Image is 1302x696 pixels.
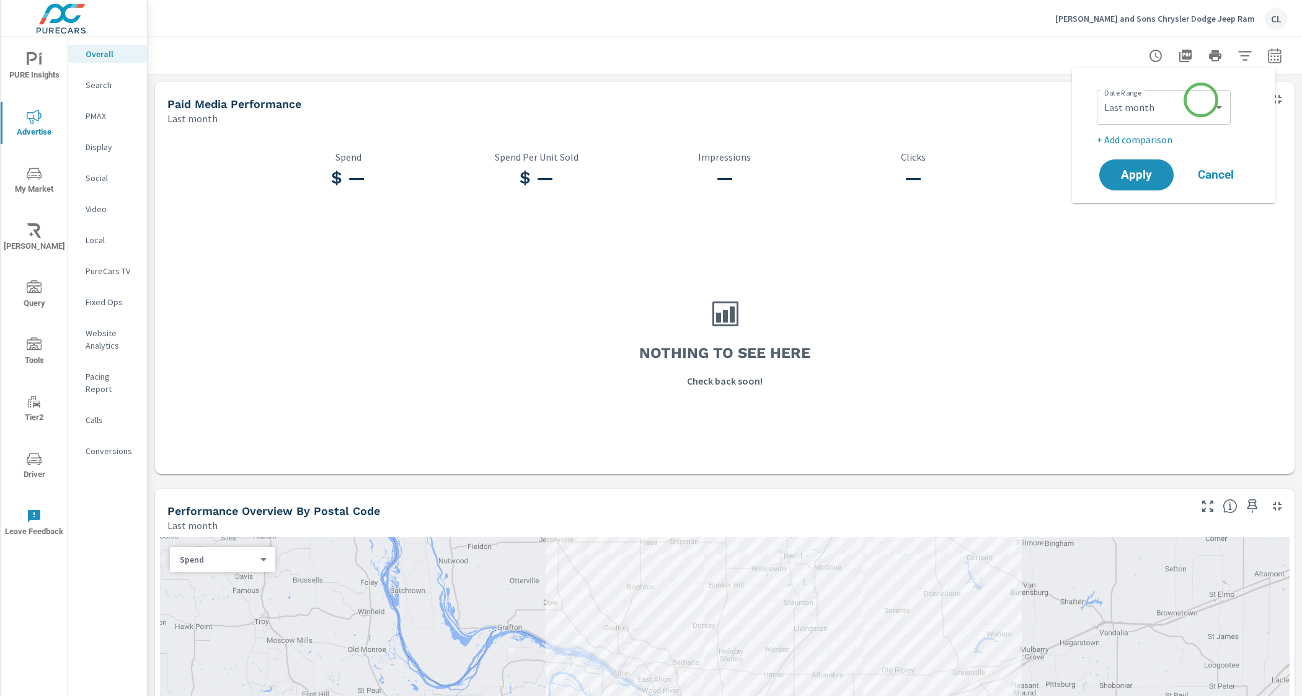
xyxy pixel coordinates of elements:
h5: Paid Media Performance [167,97,301,110]
div: PMAX [68,107,147,125]
div: Social [68,169,147,187]
div: Fixed Ops [68,293,147,311]
span: Cancel [1191,169,1241,181]
h3: $ — [443,167,631,189]
div: Spend [170,554,265,566]
p: + Add comparison [1097,132,1255,147]
h3: — % [1007,167,1196,189]
h3: Nothing to see here [639,342,810,364]
p: Search [86,79,137,91]
span: Advertise [4,109,64,140]
p: Spend [254,151,443,163]
p: Fixed Ops [86,296,137,308]
span: Apply [1112,169,1161,181]
h3: — [819,167,1007,189]
div: Website Analytics [68,324,147,355]
p: Spend [180,554,255,565]
p: Clicks [819,151,1007,163]
div: Conversions [68,442,147,460]
div: Pacing Report [68,367,147,398]
p: Display [86,141,137,153]
span: Leave Feedback [4,509,64,539]
p: CTR [1007,151,1196,163]
div: PureCars TV [68,262,147,280]
div: CL [1265,7,1287,30]
h3: $ — [254,167,443,189]
p: Conversions [86,445,137,457]
p: Last month [167,111,218,126]
p: [PERSON_NAME] and Sons Chrysler Dodge Jeep Ram [1055,13,1255,24]
div: Video [68,200,147,218]
span: My Market [4,166,64,197]
div: Overall [68,45,147,63]
div: Local [68,231,147,249]
p: Check back soon! [687,373,763,388]
p: Pacing Report [86,370,137,395]
button: Apply [1099,159,1174,190]
span: PURE Insights [4,52,64,83]
span: Tools [4,337,64,368]
span: [PERSON_NAME] [4,223,64,254]
button: Select Date Range [1262,43,1287,68]
div: Search [68,76,147,94]
button: "Export Report to PDF" [1173,43,1198,68]
button: Minimize Widget [1267,496,1287,516]
p: Overall [86,48,137,60]
p: PureCars TV [86,265,137,277]
p: Calls [86,414,137,426]
span: Save this to your personalized report [1242,496,1262,516]
p: Spend Per Unit Sold [443,151,631,163]
p: Last month [167,518,218,533]
span: Driver [4,452,64,482]
span: Tier2 [4,395,64,425]
div: nav menu [1,37,68,551]
h3: — [631,167,819,189]
p: PMAX [86,110,137,122]
p: Website Analytics [86,327,137,352]
span: Understand performance data by postal code. Individual postal codes can be selected and expanded ... [1223,499,1238,514]
p: Impressions [631,151,819,163]
button: Print Report [1203,43,1228,68]
div: Display [68,138,147,156]
button: Make Fullscreen [1198,496,1218,516]
span: Query [4,280,64,311]
p: Social [86,172,137,184]
div: Calls [68,411,147,429]
h5: Performance Overview By Postal Code [167,504,380,517]
p: Video [86,203,137,215]
button: Minimize Widget [1267,89,1287,109]
button: Cancel [1179,159,1253,190]
p: Local [86,234,137,246]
